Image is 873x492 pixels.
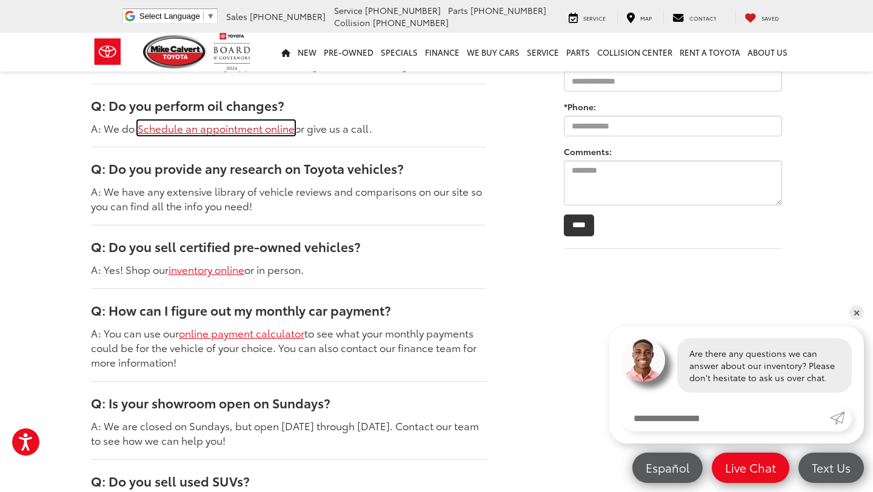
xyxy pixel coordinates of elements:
[91,471,250,490] strong: Q: Do you sell used SUVs?
[377,33,421,71] a: Specials
[179,325,304,340] a: online payment calculator
[85,32,130,71] img: Toyota
[169,262,244,276] a: inventory online
[278,33,294,71] a: Home
[719,460,782,475] span: Live Chat
[583,14,606,22] span: Service
[830,405,852,431] a: Submit
[365,4,441,16] span: [PHONE_NUMBER]
[91,159,404,177] strong: Q: Do you provide any research on Toyota vehicles?
[617,11,661,23] a: Map
[523,33,563,71] a: Service
[632,453,703,483] a: Español
[91,301,391,319] strong: Q: How can I figure out my monthly car payment?
[203,12,204,21] span: ​
[294,33,320,71] a: New
[640,14,652,22] span: Map
[334,4,363,16] span: Service
[226,10,247,22] span: Sales
[564,145,612,158] label: Comments:
[761,14,779,22] span: Saved
[320,33,377,71] a: Pre-Owned
[744,33,791,71] a: About Us
[91,96,284,114] strong: Q: Do you perform oil changes?
[735,11,788,23] a: My Saved Vehicles
[798,453,864,483] a: Text Us
[676,33,744,71] a: Rent a Toyota
[448,4,468,16] span: Parts
[640,460,695,475] span: Español
[138,121,295,135] a: Schedule an appointment online
[91,393,330,411] strong: Q: Is your showroom open on Sundays?
[563,33,594,71] a: Parts
[564,101,596,113] label: *Phone:
[421,33,463,71] a: Finance
[91,325,486,369] p: A: You can use our to see what your monthly payments could be for the vehicle of your choice. You...
[334,16,370,28] span: Collision
[663,11,726,23] a: Contact
[463,33,523,71] a: WE BUY CARS
[91,418,486,447] p: A: We are closed on Sundays, but open [DATE] through [DATE]. Contact our team to see how we can h...
[594,33,676,71] a: Collision Center
[250,10,326,22] span: [PHONE_NUMBER]
[139,12,215,21] a: Select Language​
[373,16,449,28] span: [PHONE_NUMBER]
[689,14,717,22] span: Contact
[207,12,215,21] span: ▼
[621,405,830,431] input: Enter your message
[560,11,615,23] a: Service
[806,460,857,475] span: Text Us
[143,35,207,68] img: Mike Calvert Toyota
[564,261,782,413] iframe: Google Map
[91,121,486,135] p: A: We do! or give us a call.
[91,237,361,255] strong: Q: Do you sell certified pre-owned vehicles?
[621,338,665,382] img: Agent profile photo
[470,4,546,16] span: [PHONE_NUMBER]
[91,184,486,213] p: A: We have any extensive library of vehicle reviews and comparisons on our site so you can find a...
[91,262,486,276] p: A: Yes! Shop our or in person.
[677,338,852,393] div: Are there any questions we can answer about our inventory? Please don't hesitate to ask us over c...
[712,453,789,483] a: Live Chat
[139,12,200,21] span: Select Language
